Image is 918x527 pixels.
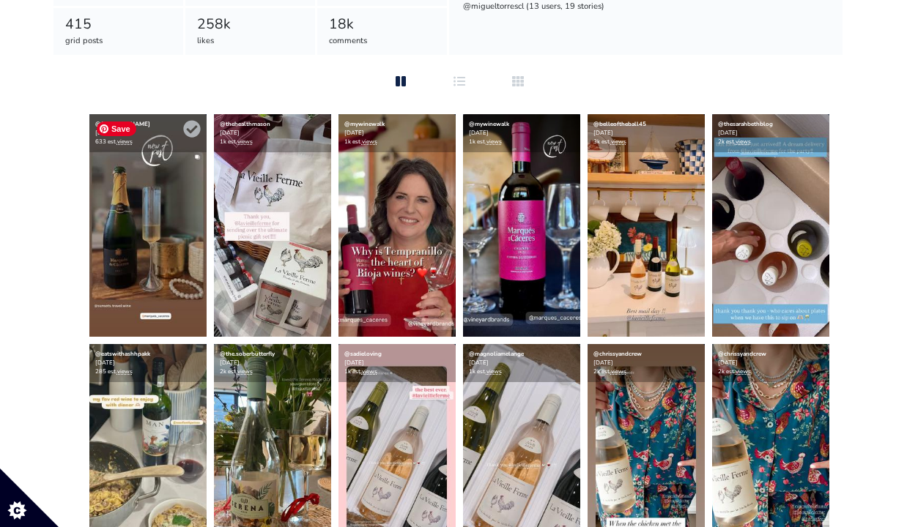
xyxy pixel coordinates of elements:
a: views [736,367,751,375]
a: views [362,367,377,375]
div: [DATE] 2k est. [214,344,331,382]
a: views [237,367,253,375]
a: @thesarahbethblog [718,120,773,128]
a: views [362,138,377,146]
div: [DATE] 1k est. [338,114,456,152]
a: @mywinewalk [469,120,509,128]
div: 258k [197,14,303,35]
div: [DATE] 1k est. [338,344,456,382]
div: [DATE] 3k est. [588,114,705,152]
a: @chrissyandcrew [718,350,766,358]
a: @thehealthmason [220,120,270,128]
a: @the.soberbutterfly [220,350,275,358]
div: [DATE] 1k est. [214,114,331,152]
a: views [611,367,626,375]
div: 415 [65,14,171,35]
div: [DATE] 2k est. [588,344,705,382]
a: views [117,138,133,146]
div: likes [197,35,303,48]
div: grid posts [65,35,171,48]
div: [DATE] 285 est. [89,344,207,382]
a: @sadieloving [344,350,382,358]
div: [DATE] 633 est. [89,114,207,152]
a: @belleoftheball45 [593,120,646,128]
a: views [611,138,626,146]
a: @magnoliamelange [469,350,524,358]
a: views [117,367,133,375]
a: @chrissyandcrew [593,350,642,358]
div: [DATE] 2k est. [712,114,829,152]
a: views [486,138,502,146]
a: views [237,138,253,146]
a: @mywinewalk [344,120,385,128]
a: @eatswithashhpakk [95,350,150,358]
a: views [486,367,502,375]
div: comments [329,35,435,48]
div: [DATE] 1k est. [463,344,580,382]
a: views [736,138,751,146]
a: @[DOMAIN_NAME] [95,120,150,128]
div: [DATE] 2k est. [712,344,829,382]
span: Save [97,122,136,136]
div: 18k [329,14,435,35]
div: [DATE] 1k est. [463,114,580,152]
